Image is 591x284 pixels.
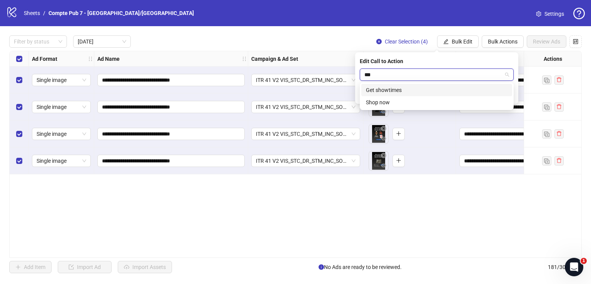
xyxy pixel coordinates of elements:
[370,35,434,48] button: Clear Selection (4)
[569,35,582,48] button: Configure table settings
[58,261,112,273] button: Import Ad
[369,124,388,144] img: Asset 1
[369,151,388,170] img: Asset 1
[37,101,86,113] span: Single image
[437,35,479,48] button: Bulk Edit
[548,263,582,271] span: 181 / 300 items
[542,129,551,139] button: Duplicate
[379,151,388,160] button: Delete
[319,263,402,271] span: No Ads are ready to be reviewed.
[37,155,86,167] span: Single image
[527,35,566,48] button: Review Ads
[10,94,29,120] div: Select row 2
[10,120,29,147] div: Select row 3
[256,155,356,167] span: ITR 41 V2 VIS_STC_DR_STM_INC_SOA_Broad_US/CA/UK/AU/NZ
[256,101,356,113] span: ITR 41 V2 VIS_STC_DR_STM_INC_SOA_Broad_US/CA/UK/AU/NZ
[32,55,57,63] strong: Ad Format
[22,9,42,17] a: Sheets
[10,147,29,174] div: Select row 4
[385,38,428,45] span: Clear Selection (4)
[366,98,508,107] div: Shop now
[573,8,585,19] span: question-circle
[361,84,512,96] div: Get showtimes
[366,86,508,94] div: Get showtimes
[37,74,86,86] span: Single image
[247,56,252,62] span: holder
[482,35,524,48] button: Bulk Actions
[78,36,126,47] span: Today
[43,9,45,17] li: /
[37,128,86,140] span: Single image
[376,39,382,44] span: close-circle
[396,131,401,136] span: plus
[251,55,298,63] strong: Campaign & Ad Set
[246,51,248,66] div: Resize Ad Name column
[530,8,570,20] a: Settings
[9,261,52,273] button: Add Item
[536,11,541,17] span: setting
[319,264,324,270] span: info-circle
[443,39,449,44] span: edit
[92,51,94,66] div: Resize Ad Format column
[581,258,587,264] span: 1
[93,56,98,62] span: holder
[573,39,578,44] span: control
[459,127,568,140] div: Edit values
[361,51,363,66] div: Resize Campaign & Ad Set column
[542,156,551,165] button: Duplicate
[88,56,93,62] span: holder
[396,158,401,163] span: plus
[544,55,562,63] strong: Actions
[256,74,356,86] span: ITR 41 V2 VIS_STC_DR_STM_INC_SOA_Broad_US/CA/UK/AU/NZ
[454,51,456,66] div: Resize Assets column
[47,9,195,17] a: Compte Pub 7 - [GEOGRAPHIC_DATA]/[GEOGRAPHIC_DATA]
[544,10,564,18] span: Settings
[10,67,29,94] div: Select row 1
[379,124,388,134] button: Delete
[459,154,568,167] div: Edit values
[452,38,472,45] span: Bulk Edit
[381,136,386,141] span: eye
[381,109,386,114] span: eye
[488,38,518,45] span: Bulk Actions
[379,134,388,144] button: Preview
[542,75,551,85] button: Duplicate
[360,57,514,65] div: Edit Call to Action
[381,153,386,158] span: close-circle
[242,56,247,62] span: holder
[565,258,583,276] iframe: Intercom live chat
[10,51,29,67] div: Select all rows
[381,126,386,131] span: close-circle
[379,161,388,170] button: Preview
[361,96,512,109] div: Shop now
[379,107,388,117] button: Preview
[118,261,172,273] button: Import Assets
[256,128,356,140] span: ITR 41 V2 VIS_STC_DR_STM_INC_SOA_Broad_US/CA/UK/AU/NZ
[542,102,551,112] button: Duplicate
[97,55,120,63] strong: Ad Name
[392,155,405,167] button: Add
[381,163,386,168] span: eye
[392,128,405,140] button: Add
